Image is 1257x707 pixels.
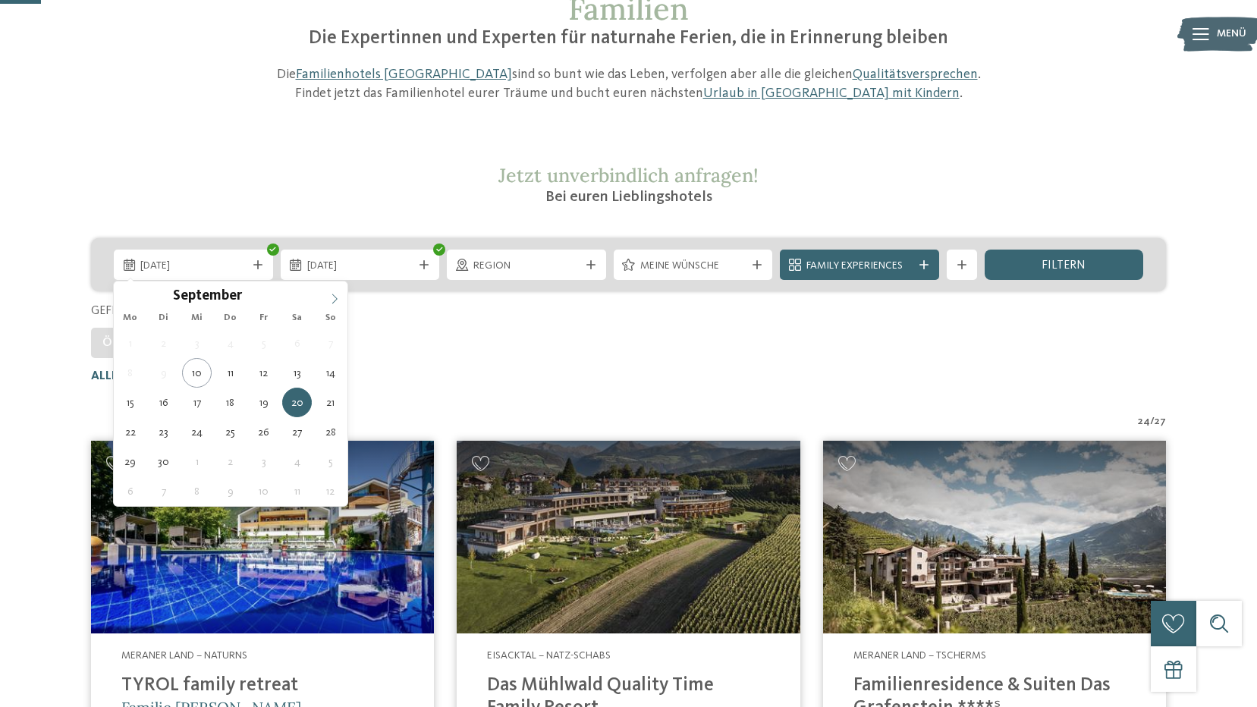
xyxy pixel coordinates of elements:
span: September 1, 2025 [115,328,145,358]
span: September 12, 2025 [249,358,278,388]
span: September 2, 2025 [149,328,178,358]
span: Oktober 10, 2025 [249,476,278,506]
span: Meine Wünsche [640,259,746,274]
span: September 16, 2025 [149,388,178,417]
span: filtern [1042,259,1086,272]
span: Die Expertinnen und Experten für naturnahe Ferien, die in Erinnerung bleiben [309,29,948,48]
span: Oktober 5, 2025 [316,447,345,476]
span: Oktober 11, 2025 [282,476,312,506]
span: Meraner Land – Tscherms [853,650,986,661]
span: September 13, 2025 [282,358,312,388]
span: September 29, 2025 [115,447,145,476]
span: Bei euren Lieblingshotels [545,190,712,205]
img: Familienhotels gesucht? Hier findet ihr die besten! [457,441,800,633]
span: September 21, 2025 [316,388,345,417]
span: September 5, 2025 [249,328,278,358]
span: Oktober 8, 2025 [182,476,212,506]
h4: TYROL family retreat [121,674,404,697]
span: September 6, 2025 [282,328,312,358]
span: September 14, 2025 [316,358,345,388]
span: September 9, 2025 [149,358,178,388]
span: Region [473,259,580,274]
span: / [1150,414,1155,429]
img: Familienhotels gesucht? Hier findet ihr die besten! [823,441,1166,633]
span: Sa [281,313,314,323]
span: Fr [247,313,281,323]
span: September 27, 2025 [282,417,312,447]
span: Family Experiences [806,259,913,274]
span: September [173,290,242,304]
a: Familienhotels [GEOGRAPHIC_DATA] [296,68,512,81]
span: September 26, 2025 [249,417,278,447]
span: Mo [114,313,147,323]
span: Di [147,313,181,323]
span: September 30, 2025 [149,447,178,476]
span: So [314,313,347,323]
span: Oktober 2, 2025 [215,447,245,476]
span: Oktober 1, 2025 [182,447,212,476]
span: Oktober 12, 2025 [316,476,345,506]
span: Meraner Land – Naturns [121,650,247,661]
span: Oktober 7, 2025 [149,476,178,506]
span: September 19, 2025 [249,388,278,417]
span: September 10, 2025 [182,358,212,388]
span: Öffnungszeit [102,337,190,349]
span: Mi [181,313,214,323]
span: Do [214,313,247,323]
span: September 25, 2025 [215,417,245,447]
a: Urlaub in [GEOGRAPHIC_DATA] mit Kindern [703,86,960,100]
span: Oktober 6, 2025 [115,476,145,506]
span: 27 [1155,414,1166,429]
span: [DATE] [140,259,247,274]
span: September 7, 2025 [316,328,345,358]
span: September 23, 2025 [149,417,178,447]
span: [DATE] [307,259,413,274]
span: Gefiltert nach: [91,305,187,317]
img: Familien Wellness Residence Tyrol **** [91,441,434,633]
span: September 17, 2025 [182,388,212,417]
p: Die sind so bunt wie das Leben, verfolgen aber alle die gleichen . Findet jetzt das Familienhotel... [269,65,989,103]
span: Jetzt unverbindlich anfragen! [498,163,759,187]
span: September 8, 2025 [115,358,145,388]
span: September 15, 2025 [115,388,145,417]
span: September 24, 2025 [182,417,212,447]
input: Year [242,288,292,303]
span: Oktober 4, 2025 [282,447,312,476]
a: Qualitätsversprechen [853,68,978,81]
span: Alle Filter löschen [91,370,212,382]
span: September 3, 2025 [182,328,212,358]
span: Oktober 3, 2025 [249,447,278,476]
span: September 18, 2025 [215,388,245,417]
span: September 4, 2025 [215,328,245,358]
span: Eisacktal – Natz-Schabs [487,650,611,661]
span: September 28, 2025 [316,417,345,447]
span: 24 [1138,414,1150,429]
span: Oktober 9, 2025 [215,476,245,506]
span: September 22, 2025 [115,417,145,447]
span: September 11, 2025 [215,358,245,388]
span: September 20, 2025 [282,388,312,417]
